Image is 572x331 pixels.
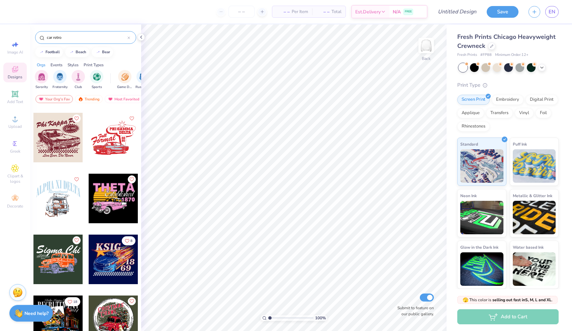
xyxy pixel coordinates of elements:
div: filter for Sports [90,70,103,90]
div: bear [102,50,110,54]
span: Add Text [7,99,23,104]
label: Submit to feature on our public gallery. [394,305,434,317]
span: Total [331,8,342,15]
span: Rush & Bid [135,85,151,90]
img: Metallic & Glitter Ink [513,201,556,234]
a: EN [545,6,559,18]
div: Print Types [84,62,104,68]
span: – – [276,8,290,15]
span: Clipart & logos [3,173,27,184]
img: trending.gif [78,97,83,101]
span: Club [75,85,82,90]
img: Rush & Bid Image [139,73,147,81]
button: Like [128,297,136,305]
div: beach [76,50,86,54]
div: Digital Print [526,95,558,105]
span: Standard [460,141,478,148]
span: Fraternity [53,85,68,90]
span: Puff Ink [513,141,527,148]
button: Save [487,6,518,18]
button: filter button [117,70,132,90]
div: Events [51,62,63,68]
span: Decorate [7,203,23,209]
span: Est. Delivery [355,8,381,15]
div: Transfers [486,108,513,118]
span: Designs [8,74,22,80]
button: filter button [135,70,151,90]
span: 🫣 [463,297,468,303]
span: N/A [393,8,401,15]
input: Untitled Design [433,5,482,18]
button: Like [128,175,136,183]
input: Try "Alpha" [46,34,127,41]
img: trend_line.gif [69,50,74,54]
div: Screen Print [457,95,490,105]
div: Your Org's Fav [35,95,73,103]
button: Like [65,297,80,306]
button: Like [73,175,81,183]
div: filter for Fraternity [53,70,68,90]
div: Most Favorited [105,95,142,103]
div: Trending [75,95,103,103]
span: Minimum Order: 12 + [495,52,529,58]
span: EN [549,8,555,16]
span: Water based Ink [513,244,544,251]
div: Vinyl [515,108,534,118]
button: filter button [35,70,48,90]
span: # FP88 [480,52,492,58]
span: Sports [92,85,102,90]
div: football [45,50,60,54]
img: Game Day Image [121,73,129,81]
button: Like [73,114,81,122]
span: Image AI [7,50,23,55]
div: filter for Rush & Bid [135,70,151,90]
span: Sorority [35,85,48,90]
img: trend_line.gif [95,50,101,54]
span: Greek [10,149,20,154]
img: Sorority Image [38,73,45,81]
span: Game Day [117,85,132,90]
button: Like [128,114,136,122]
span: 100 % [315,315,326,321]
span: – – [316,8,329,15]
span: 8 [130,239,132,243]
span: This color is . [463,297,553,303]
button: football [35,47,63,57]
button: Like [73,236,81,244]
button: bear [92,47,113,57]
span: Metallic & Glitter Ink [513,192,552,199]
span: Fresh Prints [457,52,477,58]
div: Styles [68,62,79,68]
img: Neon Ink [460,201,503,234]
button: beach [65,47,89,57]
span: Glow in the Dark Ink [460,244,498,251]
button: Like [122,236,135,245]
span: Upload [8,124,22,129]
img: most_fav.gif [38,97,44,101]
input: – – [228,6,255,18]
button: filter button [53,70,68,90]
button: filter button [90,70,103,90]
strong: Need help? [24,310,49,317]
span: Fresh Prints Chicago Heavyweight Crewneck [457,33,556,50]
div: Back [422,56,431,62]
span: 18 [73,300,77,304]
div: Rhinestones [457,121,490,132]
div: filter for Game Day [117,70,132,90]
span: Per Item [292,8,308,15]
span: FREE [405,9,412,14]
div: Orgs [37,62,45,68]
div: Embroidery [492,95,523,105]
div: filter for Club [72,70,85,90]
div: Foil [536,108,551,118]
img: Puff Ink [513,149,556,183]
strong: selling out fast in S, M, L and XL [492,297,552,303]
img: Glow in the Dark Ink [460,252,503,286]
div: Print Type [457,81,559,89]
img: Back [419,39,433,52]
img: Club Image [75,73,82,81]
span: Neon Ink [460,192,477,199]
img: Water based Ink [513,252,556,286]
div: Applique [457,108,484,118]
img: trend_line.gif [39,50,44,54]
